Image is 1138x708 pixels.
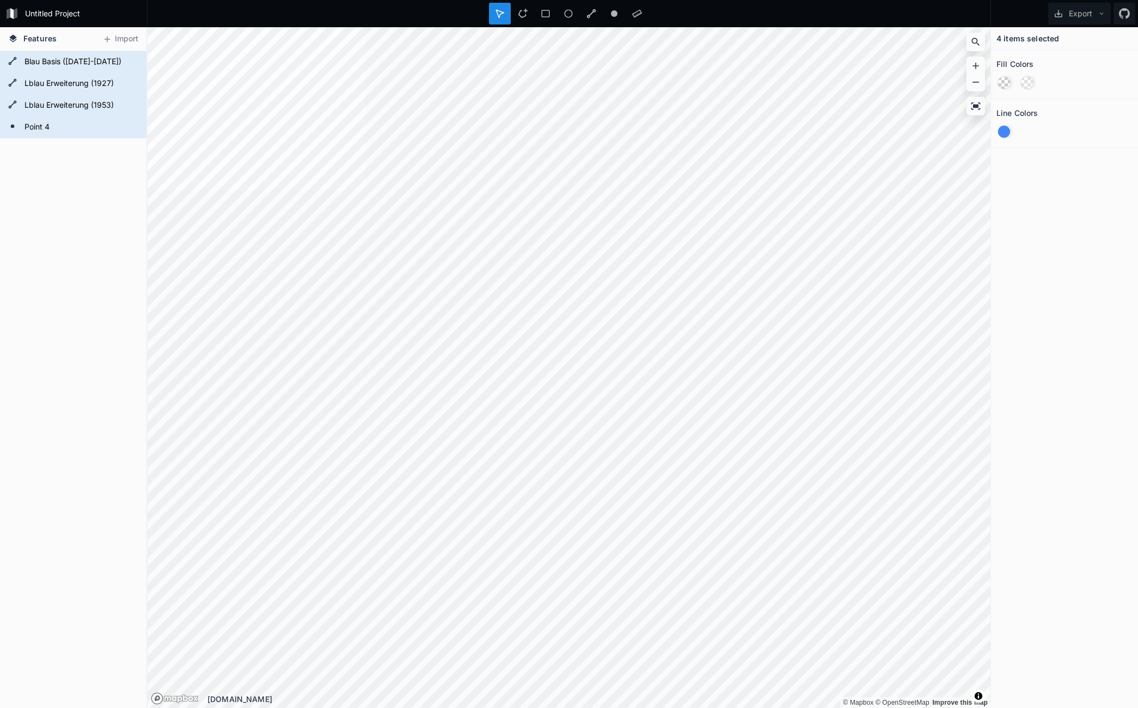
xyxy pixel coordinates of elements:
a: Mapbox logo [151,692,163,705]
a: OpenStreetMap [876,699,929,706]
h4: 4 items selected [996,33,1059,44]
a: Mapbox logo [151,692,199,705]
button: Import [97,30,144,48]
div: [DOMAIN_NAME] [207,693,990,705]
h2: Line Colors [996,104,1038,121]
a: Map feedback [932,699,988,706]
span: Toggle attribution [975,690,982,702]
span: Features [23,33,57,44]
h2: Fill Colors [996,56,1034,72]
button: Export [1048,3,1111,24]
button: Toggle attribution [972,689,985,703]
a: Mapbox [843,699,873,706]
